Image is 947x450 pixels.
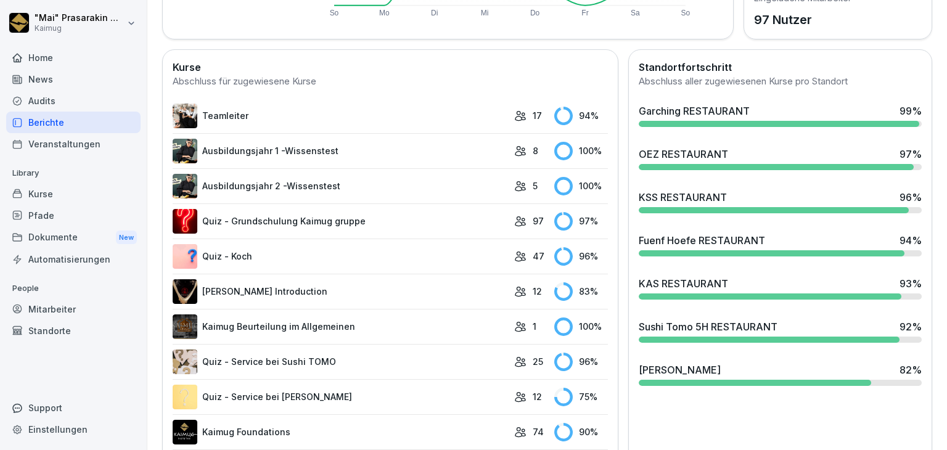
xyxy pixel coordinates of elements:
a: Home [6,47,141,68]
div: Automatisierungen [6,248,141,270]
a: Kurse [6,183,141,205]
img: t7brl8l3g3sjoed8o8dm9hn8.png [173,244,197,269]
a: KSS RESTAURANT96% [634,185,927,218]
a: News [6,68,141,90]
img: m7c771e1b5zzexp1p9raqxk8.png [173,139,197,163]
div: KAS RESTAURANT [639,276,728,291]
div: Fuenf Hoefe RESTAURANT [639,233,765,248]
p: Kaimug [35,24,125,33]
a: [PERSON_NAME] Introduction [173,279,508,304]
text: Fr [582,9,589,17]
div: Sushi Tomo 5H RESTAURANT [639,319,777,334]
a: Audits [6,90,141,112]
div: 90 % [554,423,607,441]
text: Di [431,9,438,17]
a: Fuenf Hoefe RESTAURANT94% [634,228,927,261]
div: Dokumente [6,226,141,249]
a: Teamleiter [173,104,508,128]
a: Ausbildungsjahr 1 -Wissenstest [173,139,508,163]
p: Library [6,163,141,183]
div: 96 % [900,190,922,205]
a: Pfade [6,205,141,226]
p: 97 Nutzer [754,10,851,29]
p: 12 [533,390,542,403]
a: DokumenteNew [6,226,141,249]
img: emg2a556ow6sapjezcrppgxh.png [173,385,197,409]
a: Standorte [6,320,141,342]
a: Mitarbeiter [6,298,141,320]
p: "Mai" Prasarakin Natechnanok [35,13,125,23]
img: vu7fopty42ny43mjush7cma0.png [173,314,197,339]
p: 17 [533,109,542,122]
p: 1 [533,320,536,333]
div: OEZ RESTAURANT [639,147,728,162]
a: Quiz - Service bei [PERSON_NAME] [173,385,508,409]
div: 96 % [554,353,607,371]
a: Sushi Tomo 5H RESTAURANT92% [634,314,927,348]
a: [PERSON_NAME]82% [634,358,927,391]
a: Veranstaltungen [6,133,141,155]
p: 25 [533,355,543,368]
img: kdhala7dy4uwpjq3l09r8r31.png [173,174,197,198]
a: Berichte [6,112,141,133]
p: 74 [533,425,544,438]
div: 100 % [554,142,607,160]
div: 83 % [554,282,607,301]
div: 97 % [554,212,607,231]
img: p7t4hv9nngsgdpqtll45nlcz.png [173,420,197,444]
a: OEZ RESTAURANT97% [634,142,927,175]
a: Kaimug Beurteilung im Allgemeinen [173,314,508,339]
img: ejcw8pgrsnj3kwnpxq2wy9us.png [173,279,197,304]
div: 92 % [900,319,922,334]
p: 5 [533,179,538,192]
div: 96 % [554,247,607,266]
p: 97 [533,215,544,227]
a: Garching RESTAURANT99% [634,99,927,132]
img: pak566alvbcplycpy5gzgq7j.png [173,350,197,374]
p: 12 [533,285,542,298]
a: Quiz - Grundschulung Kaimug gruppe [173,209,508,234]
div: 94 % [554,107,607,125]
p: 47 [533,250,544,263]
a: Quiz - Koch [173,244,508,269]
div: 99 % [900,104,922,118]
text: Mi [481,9,489,17]
div: KSS RESTAURANT [639,190,727,205]
text: Mo [379,9,390,17]
a: Einstellungen [6,419,141,440]
div: 100 % [554,177,607,195]
div: 94 % [900,233,922,248]
a: Ausbildungsjahr 2 -Wissenstest [173,174,508,198]
div: [PERSON_NAME] [639,362,721,377]
h2: Standortfortschritt [639,60,922,75]
div: New [116,231,137,245]
div: 97 % [900,147,922,162]
div: Abschluss für zugewiesene Kurse [173,75,608,89]
text: Sa [631,9,641,17]
a: KAS RESTAURANT93% [634,271,927,305]
div: 100 % [554,317,607,336]
div: 75 % [554,388,607,406]
p: People [6,279,141,298]
h2: Kurse [173,60,608,75]
p: 8 [533,144,538,157]
div: Garching RESTAURANT [639,104,750,118]
div: 82 % [900,362,922,377]
div: Support [6,397,141,419]
text: So [330,9,339,17]
a: Quiz - Service bei Sushi TOMO [173,350,508,374]
text: So [681,9,691,17]
div: 93 % [900,276,922,291]
text: Do [530,9,540,17]
img: pytyph5pk76tu4q1kwztnixg.png [173,104,197,128]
